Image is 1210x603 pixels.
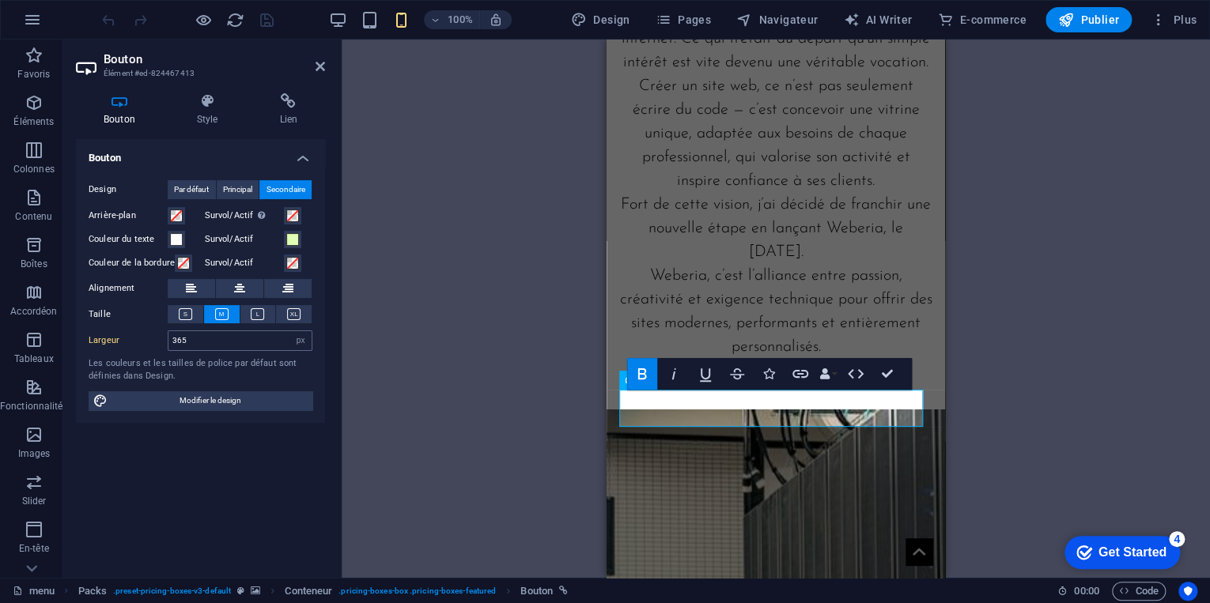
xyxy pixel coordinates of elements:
[448,10,473,29] h6: 100%
[205,230,284,249] label: Survol/Actif
[1119,582,1159,601] span: Code
[78,582,107,601] span: Cliquez pour sélectionner. Double-cliquez pour modifier.
[736,12,818,28] span: Navigateur
[17,68,50,81] p: Favoris
[168,180,216,199] button: Par défaut
[730,7,824,32] button: Navigateur
[89,336,168,345] label: Largeur
[169,93,252,126] h4: Style
[113,582,231,601] span: . preset-pricing-boxes-v3-default
[837,7,918,32] button: AI Writer
[285,582,332,601] span: Cliquez pour sélectionner. Double-cliquez pour modifier.
[1058,12,1119,28] span: Publier
[1151,12,1197,28] span: Plus
[78,582,568,601] nav: breadcrumb
[872,358,902,390] button: Confirm (Ctrl+⏎)
[754,358,784,390] button: Icons
[489,13,503,27] i: Lors du redimensionnement, ajuster automatiquement le niveau de zoom en fonction de l'appareil sé...
[1046,7,1132,32] button: Publier
[843,12,912,28] span: AI Writer
[89,180,168,199] label: Design
[338,582,496,601] span: . pricing-boxes-box .pricing-boxes-featured
[223,180,252,199] span: Principal
[931,7,1032,32] button: E-commerce
[571,12,630,28] span: Design
[205,206,284,225] label: Survol/Actif
[785,358,815,390] button: Link
[656,12,711,28] span: Pages
[520,582,553,601] span: Cliquez pour sélectionner. Double-cliquez pour modifier.
[649,7,717,32] button: Pages
[22,495,47,507] p: Slider
[10,305,57,318] p: Accordéon
[47,17,115,32] div: Get Started
[565,7,637,32] div: Design (Ctrl+Alt+Y)
[225,10,244,29] button: reload
[104,52,325,66] h2: Bouton
[89,391,312,410] button: Modifier le design
[174,180,209,199] span: Par défaut
[659,358,689,390] button: Italic (Ctrl+I)
[117,3,133,19] div: 4
[76,139,325,168] h4: Bouton
[424,10,480,29] button: 100%
[89,279,168,298] label: Alignement
[104,66,293,81] h3: Élément #ed-824467413
[251,586,260,595] i: Cet élément contient un arrière-plan.
[89,357,312,383] div: Les couleurs et les tailles de police par défaut sont définies dans Design.
[15,210,52,223] p: Contenu
[937,12,1026,28] span: E-commerce
[1144,7,1203,32] button: Plus
[89,206,168,225] label: Arrière-plan
[13,582,55,601] a: Cliquez pour annuler la sélection. Double-cliquez pour ouvrir Pages.
[841,358,871,390] button: HTML
[226,11,244,29] i: Actualiser la page
[76,93,169,126] h4: Bouton
[205,254,284,273] label: Survol/Actif
[1074,582,1098,601] span: 00 00
[19,542,49,555] p: En-tête
[1178,582,1197,601] button: Usercentrics
[217,180,259,199] button: Principal
[627,358,657,390] button: Bold (Ctrl+B)
[21,258,47,270] p: Boîtes
[13,115,54,128] p: Éléments
[89,305,168,324] label: Taille
[13,163,55,175] p: Colonnes
[237,586,244,595] i: Cet élément est une présélection personnalisable.
[14,352,54,365] p: Tableaux
[1085,585,1087,597] span: :
[259,180,312,199] button: Secondaire
[89,254,175,273] label: Couleur de la bordure
[1112,582,1166,601] button: Code
[817,358,839,390] button: Data Bindings
[690,358,720,390] button: Underline (Ctrl+U)
[722,358,752,390] button: Strikethrough
[559,586,568,595] i: Cet élément a un lien.
[267,180,305,199] span: Secondaire
[565,7,637,32] button: Design
[112,391,308,410] span: Modifier le design
[251,93,325,126] h4: Lien
[89,230,168,249] label: Couleur du texte
[194,10,213,29] button: Cliquez ici pour quitter le mode Aperçu et poursuivre l'édition.
[18,447,51,460] p: Images
[13,8,128,41] div: Get Started 4 items remaining, 20% complete
[1057,582,1099,601] h6: Durée de la session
